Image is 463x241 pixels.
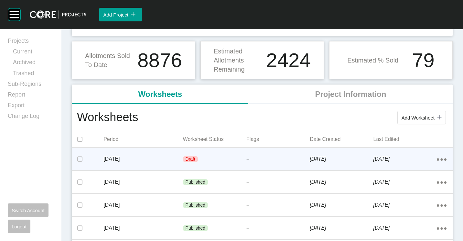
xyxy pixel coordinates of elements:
button: Logout [8,220,30,233]
p: Published [186,179,206,186]
a: Change Log [8,112,54,123]
a: Trashed [13,69,54,80]
p: Flags [246,136,310,143]
p: [DATE] [373,178,437,186]
h1: Worksheets [77,109,138,126]
p: Published [186,202,206,209]
h1: 2424 [266,50,311,70]
p: Worksheet Status [183,136,246,143]
img: core-logo-dark.3138cae2.png [30,10,86,19]
span: Switch Account [12,208,45,213]
p: -- [246,225,310,232]
button: Switch Account [8,203,48,217]
p: [DATE] [373,155,437,163]
h1: 8876 [137,50,182,70]
p: [DATE] [373,224,437,232]
p: [DATE] [103,224,183,232]
p: -- [246,179,310,186]
p: [DATE] [310,224,373,232]
span: Logout [12,224,27,229]
p: Allotments Sold To Date [85,51,134,69]
p: -- [246,202,310,209]
p: Period [103,136,183,143]
p: [DATE] [310,178,373,186]
p: Last Edited [373,136,437,143]
p: [DATE] [310,155,373,163]
button: Add Worksheet [397,111,446,124]
li: Project Information [249,85,453,104]
p: [DATE] [103,201,183,209]
li: Worksheets [72,85,249,104]
p: Published [186,225,206,232]
a: Sub-Regions [8,80,54,91]
p: -- [246,156,310,163]
p: Estimated % Sold [347,56,398,65]
p: Draft [186,156,195,163]
h1: 79 [412,50,435,70]
a: Projects [8,37,54,48]
p: [DATE] [310,201,373,209]
a: Export [8,101,54,112]
a: Current [13,48,54,58]
span: Add Worksheet [402,115,435,120]
a: Archived [13,58,54,69]
p: [DATE] [103,155,183,163]
p: Date Created [310,136,373,143]
p: [DATE] [373,201,437,209]
a: Report [8,91,54,101]
span: Add Project [103,12,128,17]
p: [DATE] [103,178,183,186]
p: Estimated Allotments Remaining [214,47,262,74]
button: Add Project [99,8,142,21]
